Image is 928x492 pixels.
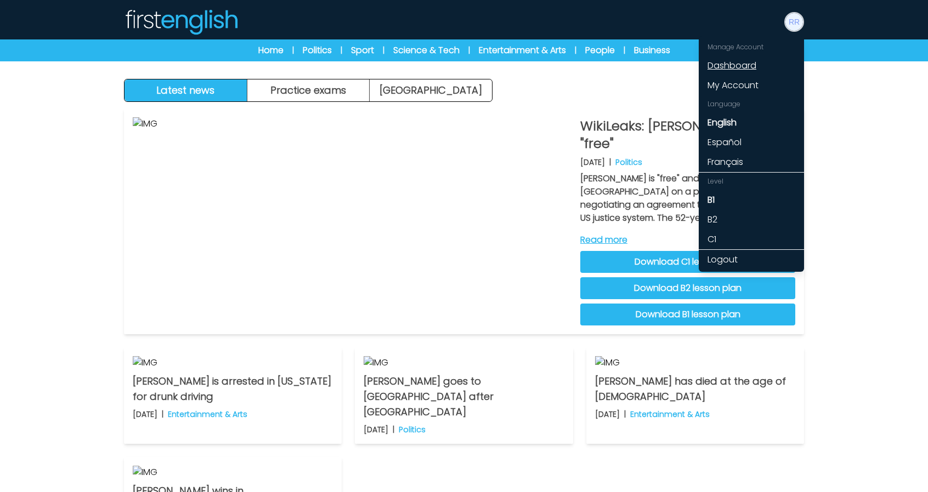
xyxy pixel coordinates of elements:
a: IMG [PERSON_NAME] goes to [GEOGRAPHIC_DATA] after [GEOGRAPHIC_DATA] [DATE] | Politics [355,347,573,444]
a: Business [634,44,670,57]
div: Manage Account [699,38,804,56]
img: IMG [364,356,564,369]
button: Practice exams [247,79,370,101]
span: | [341,45,342,56]
b: | [609,157,611,168]
div: Language [699,95,804,113]
span: | [383,45,384,56]
a: English [699,113,804,133]
a: Français [699,152,804,172]
a: My Account [699,76,804,95]
span: | [624,45,625,56]
a: Download B1 lesson plan [580,304,795,325]
a: Download B2 lesson plan [580,277,795,299]
a: Download C1 lesson plan [580,251,795,273]
b: | [393,424,394,435]
a: Science & Tech [393,44,460,57]
img: Logo [124,9,238,35]
a: Read more [580,233,795,247]
a: Entertainment & Arts [479,44,566,57]
p: [DATE] [133,409,157,420]
p: [PERSON_NAME] is "free" and left the [GEOGRAPHIC_DATA] on a plane [DATE] after negotiating an agr... [580,172,795,225]
p: Entertainment & Arts [630,409,710,420]
p: [PERSON_NAME] is arrested in [US_STATE] for drunk driving [133,374,333,404]
button: Latest news [125,79,247,101]
p: [DATE] [364,424,388,435]
p: [DATE] [580,157,605,168]
a: People [585,44,615,57]
a: Politics [303,44,332,57]
a: Home [258,44,284,57]
span: | [292,45,294,56]
a: Dashboard [699,56,804,76]
img: IMG [595,356,795,369]
a: Sport [351,44,374,57]
img: IMG [133,117,571,325]
b: | [624,409,626,420]
img: IMG [133,356,333,369]
p: Entertainment & Arts [168,409,247,420]
a: IMG [PERSON_NAME] has died at the age of [DEMOGRAPHIC_DATA] [DATE] | Entertainment & Arts [586,347,804,444]
a: IMG [PERSON_NAME] is arrested in [US_STATE] for drunk driving [DATE] | Entertainment & Arts [124,347,342,444]
p: WikiLeaks: [PERSON_NAME] is "free" [580,117,795,152]
a: B2 [699,210,804,230]
p: [PERSON_NAME] goes to [GEOGRAPHIC_DATA] after [GEOGRAPHIC_DATA] [364,374,564,420]
a: B1 [699,190,804,210]
span: | [575,45,576,56]
div: Level [699,173,804,190]
p: Politics [399,424,426,435]
p: [DATE] [595,409,620,420]
p: [PERSON_NAME] has died at the age of [DEMOGRAPHIC_DATA] [595,374,795,404]
a: Logout [699,250,804,270]
b: | [162,409,163,420]
a: [GEOGRAPHIC_DATA] [370,79,492,101]
p: Politics [615,157,642,168]
img: robo robo [785,13,803,31]
a: C1 [699,230,804,249]
img: IMG [133,466,333,479]
a: Español [699,133,804,152]
span: | [468,45,470,56]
